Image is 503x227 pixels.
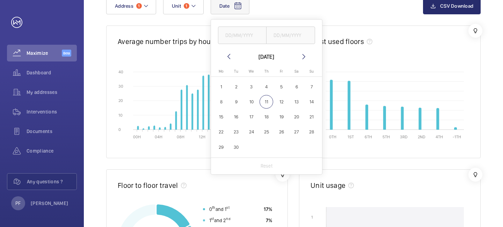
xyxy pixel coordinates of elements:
button: September 29, 2025 [214,140,229,155]
path: 04H 1.447 [159,127,160,130]
span: 12 [275,95,288,109]
span: 1 and 2 [209,217,231,224]
span: Date [219,3,229,9]
span: 17% [264,206,272,213]
span: Mo [219,69,224,74]
path: 3RD 1,187 [401,107,403,130]
span: 7% [266,217,272,224]
button: September 19, 2025 [274,109,289,124]
text: 12H [199,134,205,139]
span: CSV Download [440,3,473,9]
text: 6TH [365,134,372,139]
button: September 15, 2025 [214,109,229,124]
span: Interventions [27,108,77,115]
text: 1 [311,215,313,220]
text: 04H [155,134,162,139]
span: 22 [214,125,228,139]
button: September 22, 2025 [214,124,229,139]
span: 27 [290,125,304,139]
button: September 5, 2025 [274,79,289,94]
sup: nd [226,217,230,221]
button: September 7, 2025 [304,79,319,94]
span: 3 [245,80,258,94]
button: September 10, 2025 [244,94,259,109]
p: PF [15,200,21,207]
button: September 24, 2025 [244,124,259,139]
button: September 12, 2025 [274,94,289,109]
span: 17 [245,110,258,124]
path: 03H 2.63 [154,126,155,130]
span: Documents [27,128,77,135]
span: Sa [294,69,299,74]
span: 30 [229,140,243,154]
span: 11 [260,95,273,109]
button: September 27, 2025 [289,124,304,139]
path: 12H 37.282 [203,76,204,130]
path: 4TH 1,115 [437,108,439,130]
text: -1TH [453,134,461,139]
span: We [249,69,254,74]
button: September 13, 2025 [289,94,304,109]
span: 23 [229,125,243,139]
button: September 26, 2025 [274,124,289,139]
path: 13H 38.17 [208,75,209,130]
path: 09H 30.74 [186,85,188,130]
path: 06H 4.208 [170,124,171,130]
span: 20 [290,110,304,124]
span: 16 [229,110,243,124]
button: September 30, 2025 [229,140,244,155]
span: 2 [229,80,243,94]
span: 5 [275,80,288,94]
span: Any questions ? [27,178,76,185]
text: 00H [133,134,141,139]
span: 15 [214,110,228,124]
span: 19 [275,110,288,124]
button: September 17, 2025 [244,109,259,124]
span: 6 [290,80,304,94]
path: 5TH 1,216 [383,106,386,130]
span: Address [115,3,133,9]
span: 26 [275,125,288,139]
span: 7 [305,80,319,94]
sup: st [211,217,214,221]
text: 1ST [348,134,354,139]
span: 28 [305,125,319,139]
button: September 8, 2025 [214,94,229,109]
button: September 20, 2025 [289,109,304,124]
span: Beta [62,50,71,57]
text: 30 [118,84,123,89]
text: 40 [118,69,123,74]
span: 1 [136,3,142,9]
button: September 11, 2025 [259,94,274,109]
span: Th [264,69,269,74]
button: September 18, 2025 [259,109,274,124]
input: DD/MM/YYYY [218,27,267,44]
span: Su [309,69,314,74]
span: Compliance [27,147,77,154]
span: 1 [214,80,228,94]
input: DD/MM/YYYY [266,27,315,44]
div: [DATE] [258,52,274,61]
button: September 25, 2025 [259,124,274,139]
h2: Unit usage [311,181,345,190]
text: 4TH [436,134,443,139]
span: 9 [229,95,243,109]
span: 18 [260,110,273,124]
path: 02H 2.268 [148,126,150,130]
span: Dashboard [27,69,77,76]
button: September 4, 2025 [259,79,274,94]
path: 07H 12.723 [175,111,177,130]
button: September 6, 2025 [289,79,304,94]
span: 29 [214,140,228,154]
span: 25 [260,125,273,139]
span: My addresses [27,89,77,96]
text: 10 [118,112,123,117]
span: 21 [305,110,319,124]
span: Unit [172,3,181,9]
p: Reset [261,162,272,169]
text: 20 [118,98,123,103]
path: 11H 27.518 [197,90,198,130]
path: 6TH 1,293 [366,105,368,130]
path: 05H 1.808 [165,127,166,130]
span: 10 [245,95,258,109]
